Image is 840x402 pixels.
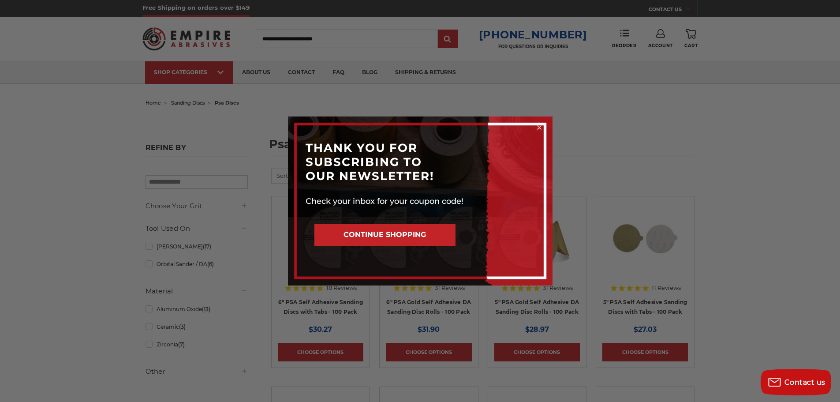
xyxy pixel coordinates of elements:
span: Check your inbox for your coupon code! [306,196,463,206]
button: Close dialog [535,123,544,132]
span: Contact us [784,378,825,387]
button: Contact us [761,369,831,395]
button: CONTINUE SHOPPING [314,224,455,246]
span: THANK YOU FOR SUBSCRIBING TO OUR NEWSLETTER! [306,141,434,183]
